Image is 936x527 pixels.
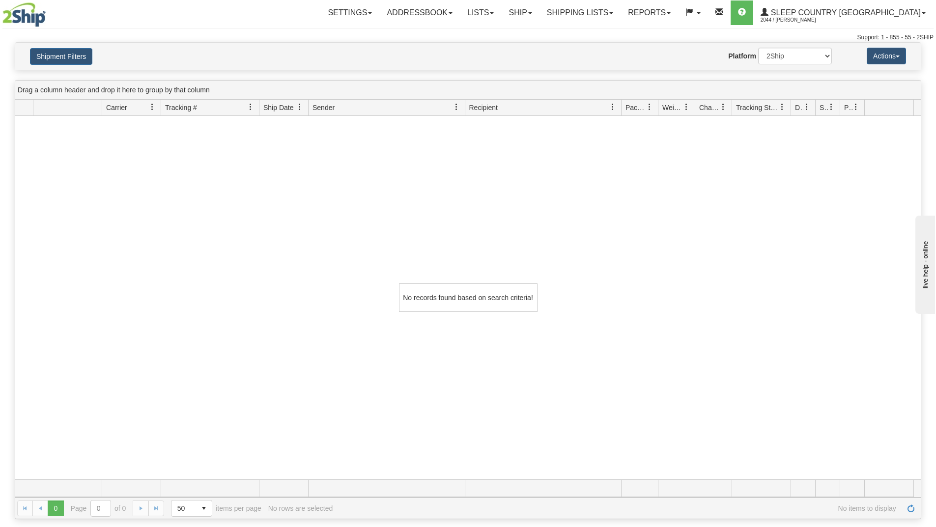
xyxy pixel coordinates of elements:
[340,504,896,512] span: No items to display
[798,99,815,115] a: Delivery Status filter column settings
[2,33,934,42] div: Support: 1 - 855 - 55 - 2SHIP
[678,99,695,115] a: Weight filter column settings
[867,48,906,64] button: Actions
[263,103,293,112] span: Ship Date
[399,283,538,312] div: No records found based on search criteria!
[171,500,212,517] span: Page sizes drop down
[448,99,465,115] a: Sender filter column settings
[291,99,308,115] a: Ship Date filter column settings
[604,99,621,115] a: Recipient filter column settings
[144,99,161,115] a: Carrier filter column settings
[165,103,197,112] span: Tracking #
[699,103,720,112] span: Charge
[501,0,539,25] a: Ship
[177,503,190,513] span: 50
[820,103,828,112] span: Shipment Issues
[848,99,864,115] a: Pickup Status filter column settings
[753,0,933,25] a: Sleep Country [GEOGRAPHIC_DATA] 2044 / [PERSON_NAME]
[71,500,126,517] span: Page of 0
[662,103,683,112] span: Weight
[379,0,460,25] a: Addressbook
[903,500,919,516] a: Refresh
[641,99,658,115] a: Packages filter column settings
[171,500,261,517] span: items per page
[15,81,921,100] div: grid grouping header
[621,0,678,25] a: Reports
[2,2,46,27] img: logo2044.jpg
[268,504,333,512] div: No rows are selected
[625,103,646,112] span: Packages
[913,213,935,313] iframe: chat widget
[736,103,779,112] span: Tracking Status
[196,500,212,516] span: select
[539,0,621,25] a: Shipping lists
[460,0,501,25] a: Lists
[30,48,92,65] button: Shipment Filters
[242,99,259,115] a: Tracking # filter column settings
[728,51,756,61] label: Platform
[774,99,791,115] a: Tracking Status filter column settings
[469,103,498,112] span: Recipient
[320,0,379,25] a: Settings
[823,99,840,115] a: Shipment Issues filter column settings
[715,99,732,115] a: Charge filter column settings
[761,15,834,25] span: 2044 / [PERSON_NAME]
[7,8,91,16] div: live help - online
[106,103,127,112] span: Carrier
[844,103,852,112] span: Pickup Status
[312,103,335,112] span: Sender
[48,500,63,516] span: Page 0
[768,8,921,17] span: Sleep Country [GEOGRAPHIC_DATA]
[795,103,803,112] span: Delivery Status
